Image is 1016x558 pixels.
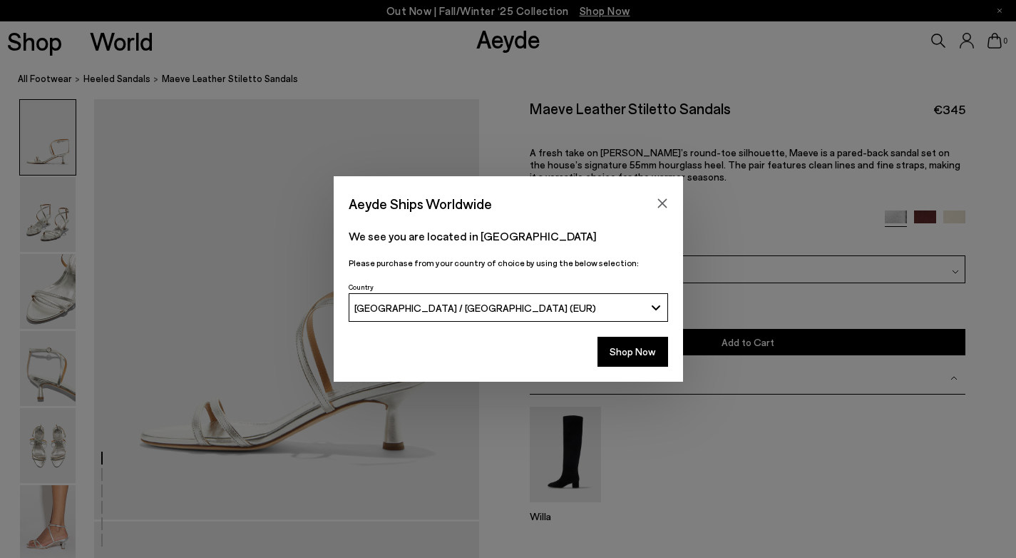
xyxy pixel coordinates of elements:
[349,256,668,270] p: Please purchase from your country of choice by using the below selection:
[354,302,596,314] span: [GEOGRAPHIC_DATA] / [GEOGRAPHIC_DATA] (EUR)
[597,337,668,367] button: Shop Now
[349,228,668,245] p: We see you are located in [GEOGRAPHIC_DATA]
[652,193,673,214] button: Close
[349,191,492,216] span: Aeyde Ships Worldwide
[349,283,374,291] span: Country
